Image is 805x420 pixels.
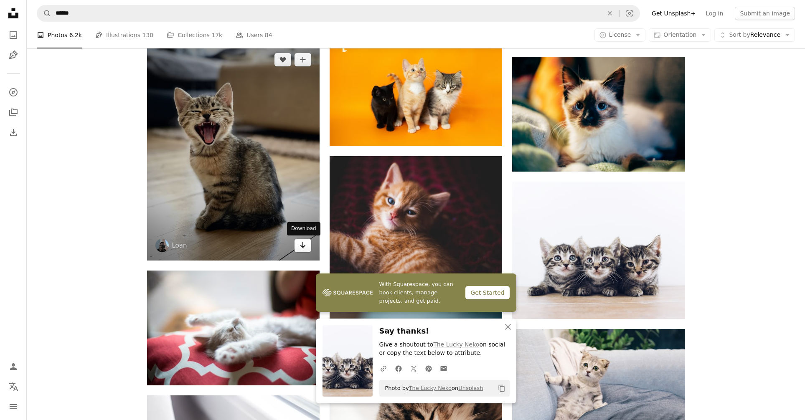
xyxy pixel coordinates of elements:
img: file-1747939142011-51e5cc87e3c9 [323,286,373,299]
a: With Squarespace, you can book clients, manage projects, and get paid.Get Started [316,273,516,312]
a: Photos [5,27,22,43]
div: Get Started [465,286,509,299]
a: Collections 17k [167,22,222,48]
span: Orientation [663,31,696,38]
a: The Lucky Neko [433,341,479,348]
button: Submit an image [735,7,795,20]
img: silver tabby kitten on floor [147,45,320,261]
img: kitten lying on red and white quatrefoil textile [147,271,320,385]
img: lying orange tabby cat [330,156,502,290]
p: Give a shoutout to on social or copy the text below to attribute. [379,341,510,357]
form: Find visuals sitewide [37,5,640,22]
a: Download History [5,124,22,141]
a: Share over email [436,360,451,377]
a: three brown tabby kitten lying on board [512,246,685,254]
span: License [609,31,631,38]
button: Like [274,53,291,66]
a: Illustrations [5,47,22,63]
button: Sort byRelevance [714,28,795,42]
a: Users 84 [236,22,272,48]
a: Illustrations 130 [95,22,153,48]
button: Add to Collection [295,53,311,66]
button: Visual search [620,5,640,21]
span: With Squarespace, you can book clients, manage projects, and get paid. [379,280,459,305]
a: Log in / Sign up [5,358,22,375]
a: Unsplash [458,385,483,391]
a: Explore [5,84,22,101]
a: Log in [701,7,728,20]
span: 84 [265,30,272,40]
button: Copy to clipboard [495,381,509,395]
span: Sort by [729,31,750,38]
a: lying orange tabby cat [330,219,502,226]
h3: Say thanks! [379,325,510,337]
img: a group of three cats sitting next to each other [330,31,502,146]
button: Orientation [649,28,711,42]
div: Download [287,222,320,235]
img: Go to Loan's profile [155,239,169,252]
span: Photo by on [381,382,483,395]
a: Loan [172,241,187,250]
a: Share on Pinterest [421,360,436,377]
a: Collections [5,104,22,121]
img: short-fur white and black cat on green textile [512,57,685,172]
button: Search Unsplash [37,5,51,21]
a: a group of three cats sitting next to each other [330,85,502,92]
a: Share on Twitter [406,360,421,377]
button: Language [5,378,22,395]
a: silver tabby kitten on floor [147,149,320,156]
a: brown tabby kitten [512,382,685,390]
a: Home — Unsplash [5,5,22,23]
a: Get Unsplash+ [647,7,701,20]
span: 130 [142,30,154,40]
img: three brown tabby kitten lying on board [512,182,685,319]
a: short-fur white and black cat on green textile [512,110,685,118]
a: kitten lying on red and white quatrefoil textile [147,324,320,331]
span: Relevance [729,31,780,39]
a: Download [295,239,311,252]
button: License [594,28,646,42]
a: The Lucky Neko [409,385,452,391]
a: Share on Facebook [391,360,406,377]
button: Clear [601,5,619,21]
span: 17k [211,30,222,40]
button: Menu [5,398,22,415]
